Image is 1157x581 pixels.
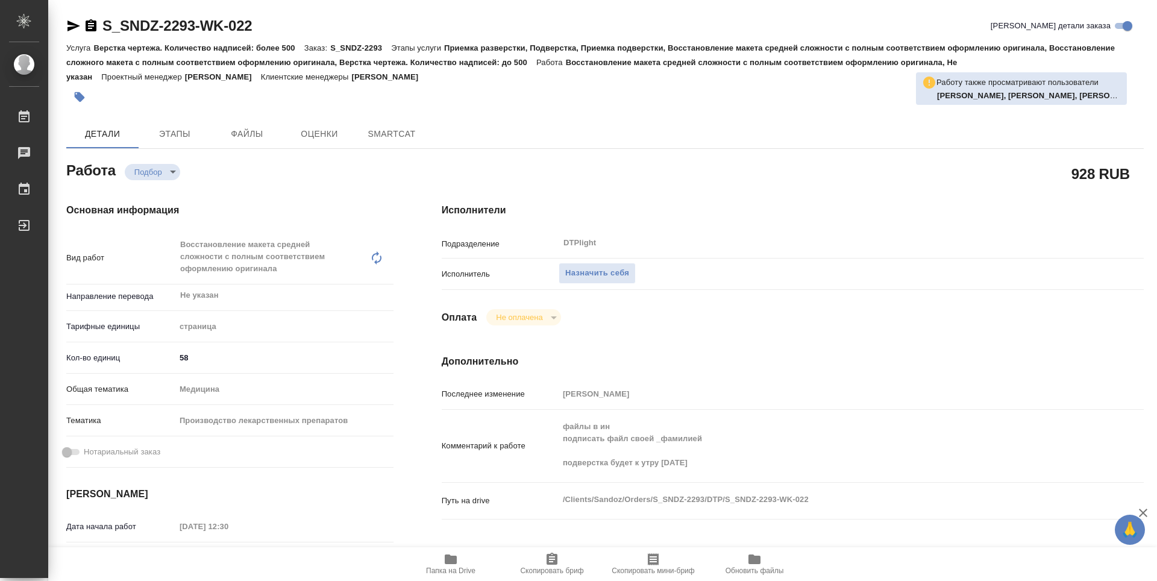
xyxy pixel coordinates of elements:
[66,290,175,303] p: Направление перевода
[175,316,394,337] div: страница
[66,252,175,264] p: Вид работ
[66,203,394,218] h4: Основная информация
[102,17,252,34] a: S_SNDZ-2293-WK-022
[175,349,394,366] input: ✎ Введи что-нибудь
[330,43,391,52] p: S_SNDZ-2293
[559,385,1085,403] input: Пустое поле
[304,43,330,52] p: Заказ:
[559,416,1085,473] textarea: файлы в ин подписать файл своей _фамилией подверстка будет к утру [DATE]
[937,91,1146,100] b: [PERSON_NAME], [PERSON_NAME], [PERSON_NAME]
[391,43,444,52] p: Этапы услуги
[400,547,501,581] button: Папка на Drive
[290,127,348,142] span: Оценки
[131,167,166,177] button: Подбор
[261,72,352,81] p: Клиентские менеджеры
[93,43,304,52] p: Верстка чертежа. Количество надписей: более 500
[1071,163,1130,184] h2: 928 RUB
[612,567,694,575] span: Скопировать мини-бриф
[74,127,131,142] span: Детали
[185,72,261,81] p: [PERSON_NAME]
[125,164,180,180] div: Подбор
[704,547,805,581] button: Обновить файлы
[66,43,93,52] p: Услуга
[937,90,1121,102] p: Панькина Анна, Заборова Александра, Носкова Анна
[66,415,175,427] p: Тематика
[442,203,1144,218] h4: Исполнители
[351,72,427,81] p: [PERSON_NAME]
[486,309,560,325] div: Подбор
[492,312,546,322] button: Не оплачена
[565,266,629,280] span: Назначить себя
[175,518,281,535] input: Пустое поле
[442,238,559,250] p: Подразделение
[442,268,559,280] p: Исполнитель
[426,567,475,575] span: Папка на Drive
[175,410,394,431] div: Производство лекарственных препаратов
[66,159,116,180] h2: Работа
[559,489,1085,510] textarea: /Clients/Sandoz/Orders/S_SNDZ-2293/DTP/S_SNDZ-2293-WK-022
[442,310,477,325] h4: Оплата
[66,19,81,33] button: Скопировать ссылку для ЯМессенджера
[84,19,98,33] button: Скопировать ссылку
[146,127,204,142] span: Этапы
[991,20,1111,32] span: [PERSON_NAME] детали заказа
[66,383,175,395] p: Общая тематика
[536,58,566,67] p: Работа
[66,352,175,364] p: Кол-во единиц
[101,72,184,81] p: Проектный менеджер
[603,547,704,581] button: Скопировать мини-бриф
[559,263,636,284] button: Назначить себя
[363,127,421,142] span: SmartCat
[66,43,1115,67] p: Приемка разверстки, Подверстка, Приемка подверстки, Восстановление макета средней сложности с пол...
[218,127,276,142] span: Файлы
[442,354,1144,369] h4: Дополнительно
[501,547,603,581] button: Скопировать бриф
[520,567,583,575] span: Скопировать бриф
[442,440,559,452] p: Комментарий к работе
[936,77,1099,89] p: Работу также просматривают пользователи
[442,388,559,400] p: Последнее изменение
[1120,517,1140,542] span: 🙏
[726,567,784,575] span: Обновить файлы
[84,446,160,458] span: Нотариальный заказ
[66,521,175,533] p: Дата начала работ
[66,84,93,110] button: Добавить тэг
[66,321,175,333] p: Тарифные единицы
[1115,515,1145,545] button: 🙏
[66,487,394,501] h4: [PERSON_NAME]
[175,379,394,400] div: Медицина
[442,495,559,507] p: Путь на drive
